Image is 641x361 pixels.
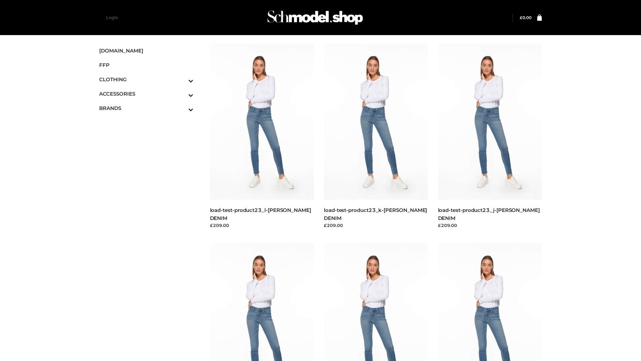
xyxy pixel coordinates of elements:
a: load-test-product23_l-[PERSON_NAME] DENIM [210,207,311,221]
img: Schmodel Admin 964 [265,4,365,31]
a: Login [106,15,118,20]
a: £0.00 [520,15,531,20]
a: load-test-product23_j-[PERSON_NAME] DENIM [438,207,540,221]
a: FFP [99,58,193,72]
a: load-test-product23_k-[PERSON_NAME] DENIM [324,207,427,221]
span: ACCESSORIES [99,90,193,98]
span: £ [520,15,522,20]
div: £209.00 [438,222,542,229]
span: FFP [99,61,193,69]
button: Toggle Submenu [170,87,193,101]
span: [DOMAIN_NAME] [99,47,193,54]
a: BRANDSToggle Submenu [99,101,193,115]
span: BRANDS [99,104,193,112]
span: CLOTHING [99,76,193,83]
button: Toggle Submenu [170,101,193,115]
bdi: 0.00 [520,15,531,20]
div: £209.00 [210,222,314,229]
a: ACCESSORIESToggle Submenu [99,87,193,101]
button: Toggle Submenu [170,72,193,87]
div: £209.00 [324,222,428,229]
a: [DOMAIN_NAME] [99,43,193,58]
a: CLOTHINGToggle Submenu [99,72,193,87]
